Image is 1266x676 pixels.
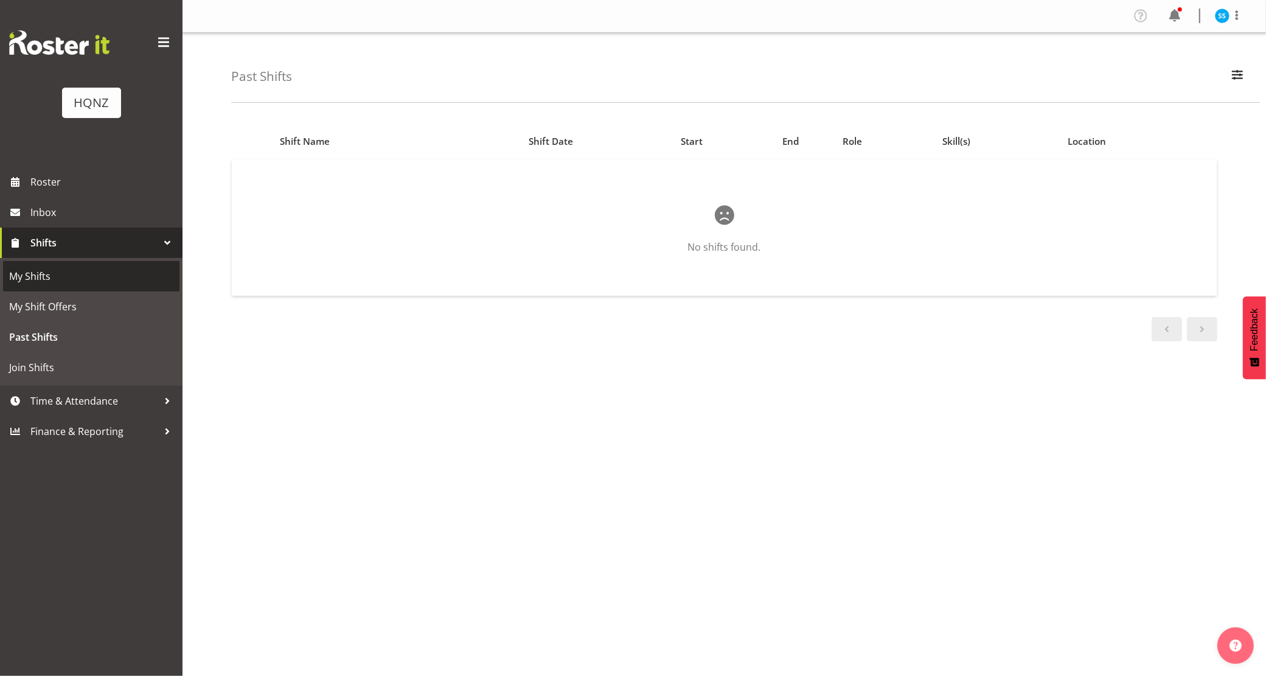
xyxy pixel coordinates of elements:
span: Past Shifts [9,328,173,346]
img: sandra-sabrina-yazmin10066.jpg [1215,9,1229,23]
span: My Shifts [9,267,173,285]
span: My Shift Offers [9,298,173,316]
span: Inbox [30,203,176,221]
button: Feedback - Show survey [1243,296,1266,379]
span: Location [1068,134,1106,148]
h4: Past Shifts [231,69,292,83]
span: Time & Attendance [30,392,158,410]
span: Shift Name [280,134,330,148]
span: Feedback [1249,308,1260,351]
span: Start [681,134,703,148]
span: Role [843,134,862,148]
span: Shift Date [529,134,573,148]
span: Shifts [30,234,158,252]
div: HQNZ [74,94,109,112]
span: End [782,134,799,148]
span: Finance & Reporting [30,422,158,441]
a: My Shifts [3,261,179,291]
a: Join Shifts [3,352,179,383]
button: Filter Employees [1225,63,1250,90]
a: My Shift Offers [3,291,179,322]
img: help-xxl-2.png [1229,639,1242,652]
span: Roster [30,173,176,191]
img: Rosterit website logo [9,30,110,55]
p: No shifts found. [271,240,1178,254]
span: Skill(s) [942,134,970,148]
span: Join Shifts [9,358,173,377]
a: Past Shifts [3,322,179,352]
